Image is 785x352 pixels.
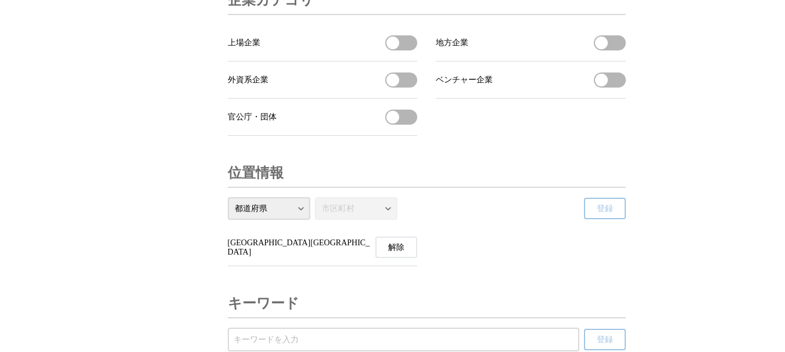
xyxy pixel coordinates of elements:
span: 解除 [388,242,404,253]
span: 登録 [597,204,613,214]
span: 上場企業 [228,38,260,48]
button: 登録 [584,198,626,219]
span: ベンチャー企業 [436,75,493,85]
span: 登録 [597,335,613,345]
h3: キーワード [228,289,299,317]
span: 外資系企業 [228,75,268,85]
select: 市区町村 [315,197,397,220]
input: 受信するキーワードを登録する [234,333,573,346]
button: 登録 [584,329,626,350]
span: 官公庁・団体 [228,112,277,122]
h3: 位置情報 [228,159,284,187]
select: 都道府県 [228,197,310,220]
button: 大阪府大阪市の受信を解除 [375,237,417,258]
span: [GEOGRAPHIC_DATA][GEOGRAPHIC_DATA] [228,238,371,257]
span: 地方企業 [436,38,468,48]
